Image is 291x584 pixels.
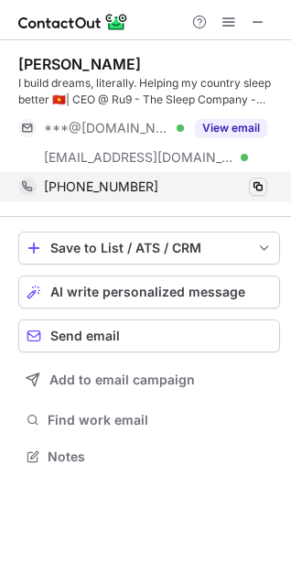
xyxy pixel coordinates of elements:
[18,55,141,73] div: [PERSON_NAME]
[44,178,158,195] span: [PHONE_NUMBER]
[50,285,245,299] span: AI write personalized message
[18,319,280,352] button: Send email
[18,11,128,33] img: ContactOut v5.3.10
[18,444,280,470] button: Notes
[49,373,195,387] span: Add to email campaign
[18,363,280,396] button: Add to email campaign
[18,232,280,265] button: save-profile-one-click
[18,276,280,308] button: AI write personalized message
[44,120,170,136] span: ***@[DOMAIN_NAME]
[18,407,280,433] button: Find work email
[50,241,248,255] div: Save to List / ATS / CRM
[48,449,273,465] span: Notes
[48,412,273,428] span: Find work email
[44,149,234,166] span: [EMAIL_ADDRESS][DOMAIN_NAME]
[195,119,267,137] button: Reveal Button
[18,75,280,108] div: I build dreams, literally. Helping my country sleep better 🇻🇳| CEO @ Ru9 - The Sleep Company - We...
[50,329,120,343] span: Send email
